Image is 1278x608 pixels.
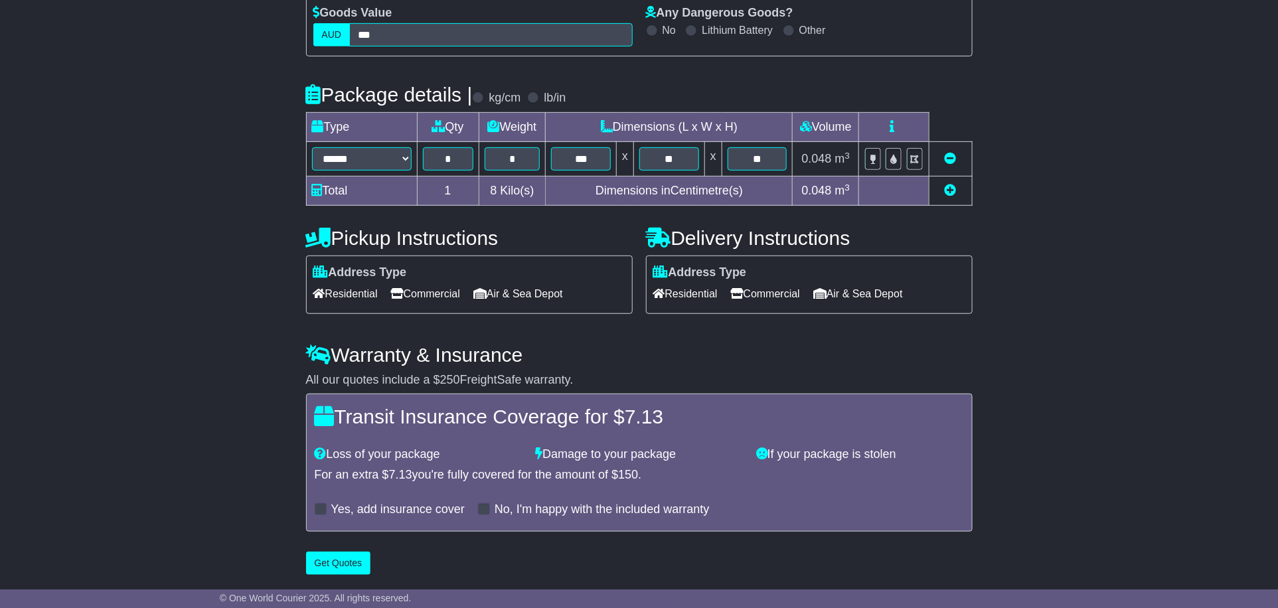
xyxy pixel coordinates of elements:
a: Add new item [945,184,957,197]
td: 1 [417,177,479,206]
label: Lithium Battery [702,24,773,37]
span: m [835,152,850,165]
span: 0.048 [802,152,832,165]
td: Kilo(s) [479,177,546,206]
span: 0.048 [802,184,832,197]
td: x [704,142,722,177]
span: Air & Sea Depot [473,283,563,304]
div: Damage to your package [528,447,750,462]
label: AUD [313,23,351,46]
span: Air & Sea Depot [813,283,903,304]
h4: Delivery Instructions [646,227,973,249]
label: Other [799,24,826,37]
label: Any Dangerous Goods? [646,6,793,21]
td: Type [306,113,417,142]
label: Goods Value [313,6,392,21]
label: lb/in [544,91,566,106]
h4: Transit Insurance Coverage for $ [315,406,964,427]
label: No [663,24,676,37]
h4: Warranty & Insurance [306,344,973,366]
td: x [617,142,634,177]
span: Commercial [391,283,460,304]
sup: 3 [845,151,850,161]
div: Loss of your package [308,447,529,462]
label: Address Type [653,266,747,280]
span: Residential [313,283,378,304]
h4: Package details | [306,84,473,106]
td: Dimensions in Centimetre(s) [546,177,793,206]
h4: Pickup Instructions [306,227,633,249]
span: m [835,184,850,197]
td: Dimensions (L x W x H) [546,113,793,142]
label: No, I'm happy with the included warranty [495,502,710,517]
div: For an extra $ you're fully covered for the amount of $ . [315,468,964,483]
span: 8 [490,184,497,197]
span: 7.13 [389,468,412,481]
label: Yes, add insurance cover [331,502,465,517]
div: All our quotes include a $ FreightSafe warranty. [306,373,973,388]
td: Qty [417,113,479,142]
label: Address Type [313,266,407,280]
td: Weight [479,113,546,142]
sup: 3 [845,183,850,192]
span: 250 [440,373,460,386]
span: Residential [653,283,718,304]
span: 150 [618,468,638,481]
div: If your package is stolen [750,447,971,462]
td: Volume [793,113,859,142]
span: 7.13 [625,406,663,427]
button: Get Quotes [306,552,371,575]
a: Remove this item [945,152,957,165]
span: Commercial [731,283,800,304]
td: Total [306,177,417,206]
label: kg/cm [489,91,520,106]
span: © One World Courier 2025. All rights reserved. [220,593,412,603]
